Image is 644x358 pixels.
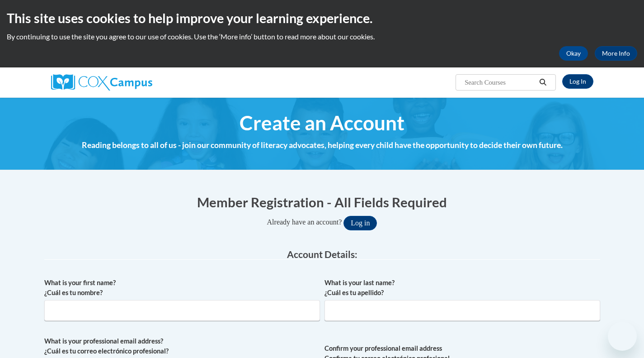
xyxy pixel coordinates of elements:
h2: This site uses cookies to help improve your learning experience. [7,9,637,27]
span: Already have an account? [267,218,342,226]
button: Search [536,77,550,88]
p: By continuing to use the site you agree to our use of cookies. Use the ‘More info’ button to read... [7,32,637,42]
span: Create an Account [240,111,404,135]
label: What is your professional email address? ¿Cuál es tu correo electrónico profesional? [44,336,320,356]
iframe: Button to launch messaging window [608,322,637,351]
input: Metadata input [44,300,320,321]
label: What is your first name? ¿Cuál es tu nombre? [44,278,320,298]
img: Cox Campus [51,74,152,91]
input: Metadata input [324,300,600,321]
label: What is your last name? ¿Cuál es tu apellido? [324,278,600,298]
input: Search Courses [464,77,536,88]
a: More Info [595,46,637,61]
button: Okay [559,46,588,61]
a: Log In [562,74,593,89]
span: Account Details: [287,248,357,260]
h1: Member Registration - All Fields Required [44,193,600,211]
h4: Reading belongs to all of us - join our community of literacy advocates, helping every child have... [44,139,600,151]
button: Log in [343,216,377,230]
